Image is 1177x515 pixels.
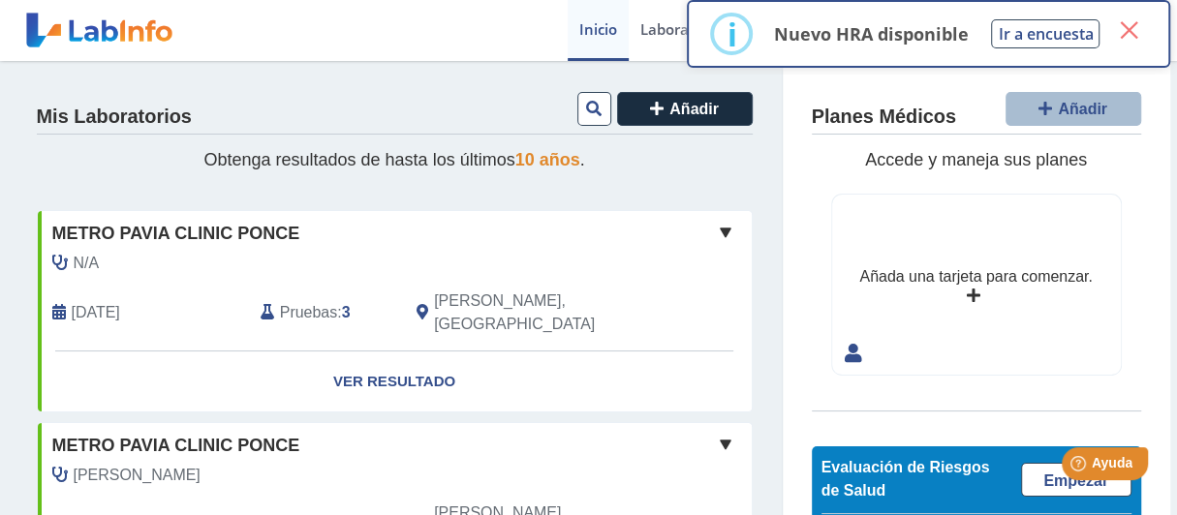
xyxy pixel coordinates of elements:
span: Corica, Federico [74,464,201,487]
span: Ponce, PR [434,289,648,336]
button: Añadir [1006,92,1141,126]
span: 2024-05-04 [72,301,120,324]
span: Obtenga resultados de hasta los últimos . [203,150,584,169]
button: Close this dialog [1111,13,1146,47]
p: Nuevo HRA disponible [773,22,968,45]
div: : [246,289,402,336]
span: Evaluación de Riesgos de Salud [821,459,990,499]
button: Ir a encuesta [991,19,1100,48]
h4: Planes Médicos [812,106,956,129]
span: 10 años [515,150,580,169]
a: Ver Resultado [38,351,752,412]
div: Añada una tarjeta para comenzar. [859,265,1092,288]
span: Metro Pavia Clinic Ponce [52,221,300,247]
div: i [727,16,736,51]
span: Accede y maneja sus planes [865,150,1087,169]
span: N/A [74,252,100,275]
button: Añadir [617,92,753,126]
span: Metro Pavia Clinic Ponce [52,433,300,459]
span: Añadir [669,101,719,117]
b: 3 [342,304,351,320]
iframe: Help widget launcher [1005,439,1156,494]
span: Pruebas [280,301,337,324]
h4: Mis Laboratorios [37,106,192,129]
span: Añadir [1058,101,1107,117]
